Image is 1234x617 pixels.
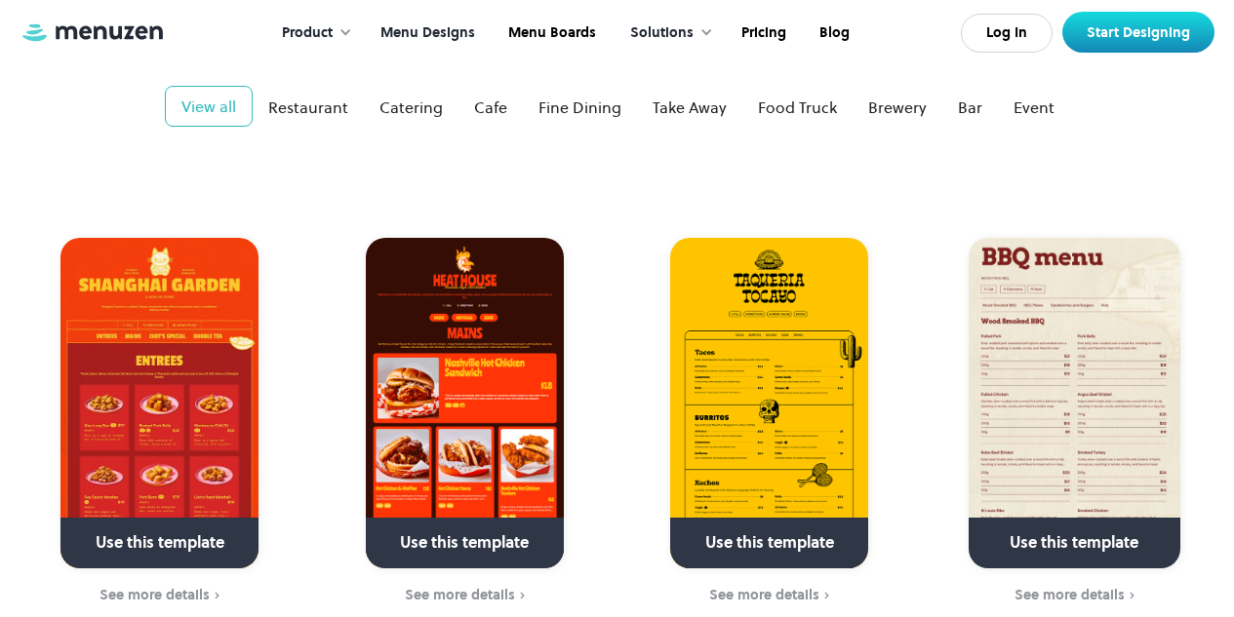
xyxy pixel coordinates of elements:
[490,3,611,63] a: Menu Boards
[20,585,300,606] a: See more details
[723,3,801,63] a: Pricing
[1062,12,1214,53] a: Start Designing
[868,96,927,119] div: Brewery
[958,96,982,119] div: Bar
[181,95,236,118] div: View all
[325,585,606,606] a: See more details
[405,587,515,602] div: See more details
[366,238,564,568] a: Use this template
[709,587,819,602] div: See more details
[758,96,837,119] div: Food Truck
[670,238,868,568] a: Use this template
[268,96,348,119] div: Restaurant
[60,238,259,568] a: Use this template
[969,238,1180,568] a: Use this template
[935,585,1215,606] a: See more details
[262,3,362,63] div: Product
[611,3,723,63] div: Solutions
[379,96,443,119] div: Catering
[100,587,210,602] div: See more details
[362,3,490,63] a: Menu Designs
[474,96,507,119] div: Cafe
[801,3,864,63] a: Blog
[653,96,727,119] div: Take Away
[1014,96,1055,119] div: Event
[629,585,910,606] a: See more details
[282,22,333,44] div: Product
[630,22,694,44] div: Solutions
[1015,587,1125,602] div: See more details
[961,14,1053,53] a: Log In
[538,96,621,119] div: Fine Dining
